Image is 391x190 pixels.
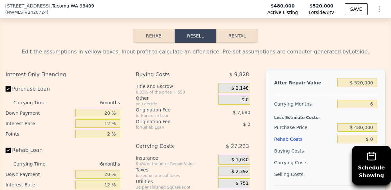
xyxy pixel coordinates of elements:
span: Active Listing [267,9,298,16]
span: $ 751 [236,181,249,186]
div: Points [6,129,73,139]
div: Utilities [136,178,216,185]
span: $ 2,392 [231,169,249,175]
div: Less Estimate Costs: [274,110,377,122]
span: $ 7,680 [233,110,250,115]
div: Interest Rate [6,180,73,190]
div: Taxes [136,167,216,173]
button: Show Options [373,3,386,16]
div: for Purchase Loan [136,113,203,118]
button: ScheduleShowing [352,146,391,185]
div: Down Payment [6,108,73,118]
div: Other [136,95,216,101]
div: Purchase Price [274,122,334,133]
div: Title and Escrow [136,83,216,90]
button: SAVE [345,3,368,15]
span: $520,000 [310,3,334,8]
div: Insurance [136,155,216,161]
div: Origination Fee [136,118,203,125]
div: you decide! [136,101,216,107]
span: Lotside ARV [309,9,334,16]
span: , WA 98409 [69,3,94,8]
span: , Tacoma [51,3,94,9]
div: Interest-Only Financing [6,69,120,80]
label: Purchase Loan [6,83,73,95]
div: Carrying Costs [136,140,203,152]
span: $ 27,223 [226,140,249,152]
div: based on annual taxes [136,173,216,178]
div: for Rehab Loan [136,125,203,130]
div: Down Payment [6,169,73,180]
div: Buying Costs [274,145,334,157]
span: [STREET_ADDRESS] [5,3,51,9]
div: Carrying Months [274,98,334,110]
div: Carrying Costs [274,157,311,168]
span: $480,000 [271,3,295,9]
button: Rental [216,29,258,43]
span: # 2420724 [24,9,47,16]
div: Edit the assumptions in yellow boxes. Input profit to calculate an offer price. Pre-set assumptio... [6,48,385,56]
input: Purchase Loan [6,86,11,92]
span: NWMLS [7,9,23,16]
input: Rehab Loan [6,148,11,153]
div: ( ) [5,9,48,16]
span: $ 0 [243,122,250,127]
button: Resell [175,29,216,43]
div: 6 months [55,97,120,108]
div: Interest Rate [6,118,73,129]
button: Rehab [133,29,175,43]
span: $ 2,148 [231,85,249,91]
div: Rehab Costs [274,133,334,145]
div: Origination Fee [136,107,203,113]
div: Selling Costs [274,168,334,180]
span: $ 0 [241,97,249,103]
div: 0.4% of the After Repair Value [136,161,216,167]
div: 3¢ per Finished Square Foot [136,185,216,190]
span: $ 9,828 [229,69,249,80]
div: After Repair Value [274,77,334,89]
div: Buying Costs [136,69,203,80]
div: 6 months [55,159,120,169]
div: Carrying Time [13,159,52,169]
div: Carrying Time [13,97,52,108]
div: 0.33% of the price + 550 [136,90,216,95]
label: Rehab Loan [6,144,73,156]
span: $ 1,040 [231,157,249,163]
